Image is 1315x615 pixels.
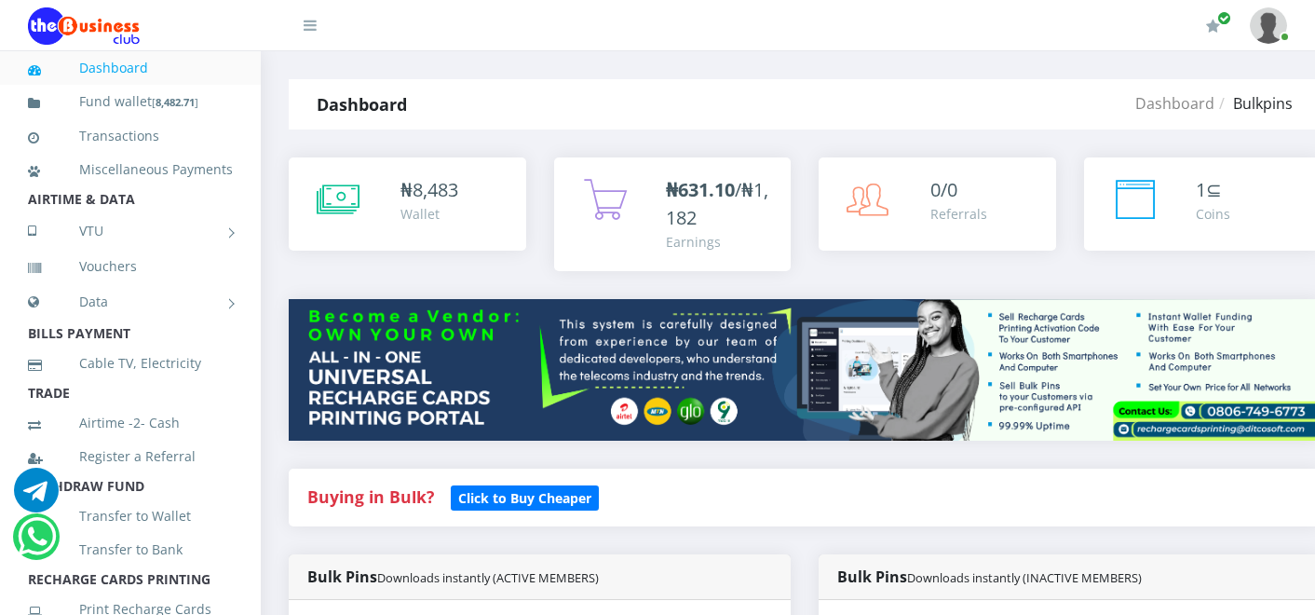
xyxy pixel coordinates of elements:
a: Transactions [28,115,233,157]
div: Earnings [666,232,773,252]
small: Downloads instantly (ACTIVE MEMBERS) [377,569,599,586]
div: Referrals [930,204,987,224]
a: Dashboard [28,47,233,89]
div: ₦ [400,176,458,204]
a: Cable TV, Electricity [28,342,233,385]
a: Transfer to Wallet [28,495,233,538]
a: VTU [28,208,233,254]
span: /₦1,182 [666,177,768,230]
a: Miscellaneous Payments [28,148,233,191]
span: 1 [1196,177,1206,202]
a: Dashboard [1135,93,1214,114]
strong: Dashboard [317,93,407,116]
a: ₦631.10/₦1,182 Earnings [554,157,792,271]
img: Logo [28,7,140,45]
li: Bulkpins [1214,92,1293,115]
strong: Bulk Pins [837,567,1142,587]
i: Renew/Upgrade Subscription [1206,19,1220,34]
span: 0/0 [930,177,957,202]
a: Fund wallet[8,482.71] [28,80,233,124]
span: 8,483 [413,177,458,202]
a: Chat for support [18,528,56,559]
a: Chat for support [14,482,59,512]
span: Renew/Upgrade Subscription [1217,11,1231,25]
a: ₦8,483 Wallet [289,157,526,251]
a: Data [28,279,233,325]
a: Airtime -2- Cash [28,402,233,444]
div: ⊆ [1196,176,1230,204]
div: Coins [1196,204,1230,224]
small: [ ] [152,95,198,109]
strong: Bulk Pins [307,567,599,587]
img: User [1250,7,1287,44]
b: Click to Buy Cheaper [458,489,591,507]
div: Wallet [400,204,458,224]
a: Vouchers [28,245,233,288]
a: 0/0 Referrals [819,157,1056,251]
b: 8,482.71 [156,95,195,109]
strong: Buying in Bulk? [307,485,434,508]
a: Transfer to Bank [28,528,233,571]
a: Register a Referral [28,435,233,478]
a: Click to Buy Cheaper [451,485,599,508]
b: ₦631.10 [666,177,735,202]
small: Downloads instantly (INACTIVE MEMBERS) [907,569,1142,586]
